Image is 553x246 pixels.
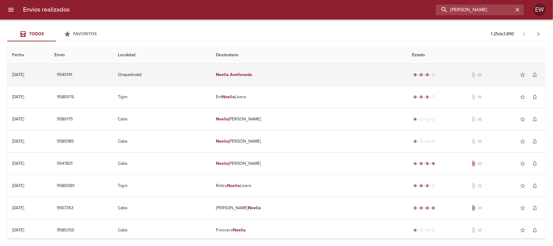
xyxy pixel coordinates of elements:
[227,183,240,188] em: Noelia
[413,206,417,210] span: radio_button_checked
[413,228,417,232] span: radio_button_checked
[532,183,538,189] span: notifications_none
[520,183,526,189] span: star_border
[432,140,435,143] span: radio_button_unchecked
[211,47,408,64] th: Destinatario
[57,182,75,190] span: 9580089
[419,117,423,121] span: radio_button_unchecked
[413,73,417,77] span: radio_button_checked
[55,114,76,125] button: 9580175
[412,205,436,211] div: Entregado
[113,130,211,152] td: Caba
[113,175,211,197] td: Tigre
[57,204,74,212] span: 9567363
[7,27,104,41] div: Tabs Envios
[517,158,529,170] button: Agregar a favoritos
[413,184,417,188] span: radio_button_checked
[211,153,408,175] td: [PERSON_NAME]
[216,72,229,77] em: Noelia
[113,197,211,219] td: Caba
[4,2,18,17] button: menu
[412,161,436,167] div: Entregado
[529,135,541,147] button: Activar notificaciones
[55,92,77,103] button: 9580076
[57,160,73,168] span: 9547831
[517,180,529,192] button: Agregar a favoritos
[517,135,529,147] button: Agregar a favoritos
[12,116,24,122] div: [DATE]
[470,72,476,78] span: No tiene documentos adjuntos
[425,228,429,232] span: radio_button_unchecked
[55,203,76,214] button: 9567363
[230,72,252,77] em: Avellaneda
[57,93,74,101] span: 9580076
[413,95,417,99] span: radio_button_checked
[532,161,538,167] span: notifications_none
[534,4,546,16] div: EW
[517,202,529,214] button: Agregar a favoritos
[216,161,229,166] em: Noelia
[211,197,408,219] td: [PERSON_NAME]
[520,161,526,167] span: star_border
[419,184,423,188] span: radio_button_checked
[413,140,417,143] span: radio_button_checked
[57,138,74,145] span: 9585985
[73,31,97,36] span: Favoritos
[419,95,423,99] span: radio_button_checked
[7,47,50,64] th: Fecha
[432,73,435,77] span: radio_button_unchecked
[419,140,423,143] span: radio_button_unchecked
[425,184,429,188] span: radio_button_checked
[113,153,211,175] td: Caba
[12,205,24,210] div: [DATE]
[113,47,211,64] th: Localidad
[532,72,538,78] span: notifications_none
[55,180,77,192] button: 9580089
[412,227,436,233] div: Generado
[532,138,538,144] span: notifications_none
[216,116,229,122] em: Noelia
[470,116,476,122] span: No tiene documentos adjuntos
[113,86,211,108] td: Tigre
[216,139,229,144] em: Noelia
[476,227,483,233] span: No tiene pedido asociado
[520,72,526,78] span: star_border
[517,69,529,81] button: Agregar a favoritos
[29,31,44,36] span: Todos
[532,116,538,122] span: notifications_none
[425,95,429,99] span: radio_button_checked
[57,71,73,79] span: 9540141
[476,94,483,100] span: No tiene pedido asociado
[412,138,436,144] div: Generado
[534,4,546,16] div: Abrir información de usuario
[425,117,429,121] span: radio_button_unchecked
[432,184,435,188] span: radio_button_unchecked
[113,219,211,241] td: Caba
[517,31,531,37] span: Pagina anterior
[529,69,541,81] button: Activar notificaciones
[476,161,483,167] span: No tiene pedido asociado
[425,162,429,165] span: radio_button_checked
[432,162,435,165] span: radio_button_checked
[520,227,526,233] span: star_border
[222,94,235,99] em: Noelia
[517,113,529,125] button: Agregar a favoritos
[432,117,435,121] span: radio_button_unchecked
[470,94,476,100] span: No tiene documentos adjuntos
[476,72,483,78] span: No tiene pedido asociado
[517,91,529,103] button: Agregar a favoritos
[520,94,526,100] span: star_border
[476,116,483,122] span: No tiene pedido asociado
[413,117,417,121] span: radio_button_checked
[57,227,75,234] span: 9580350
[432,228,435,232] span: radio_button_unchecked
[12,139,24,144] div: [DATE]
[419,228,423,232] span: radio_button_unchecked
[476,138,483,144] span: No tiene pedido asociado
[211,219,408,241] td: Freccero
[12,183,24,188] div: [DATE]
[55,158,75,169] button: 9547831
[529,91,541,103] button: Activar notificaciones
[520,116,526,122] span: star_border
[412,116,436,122] div: Generado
